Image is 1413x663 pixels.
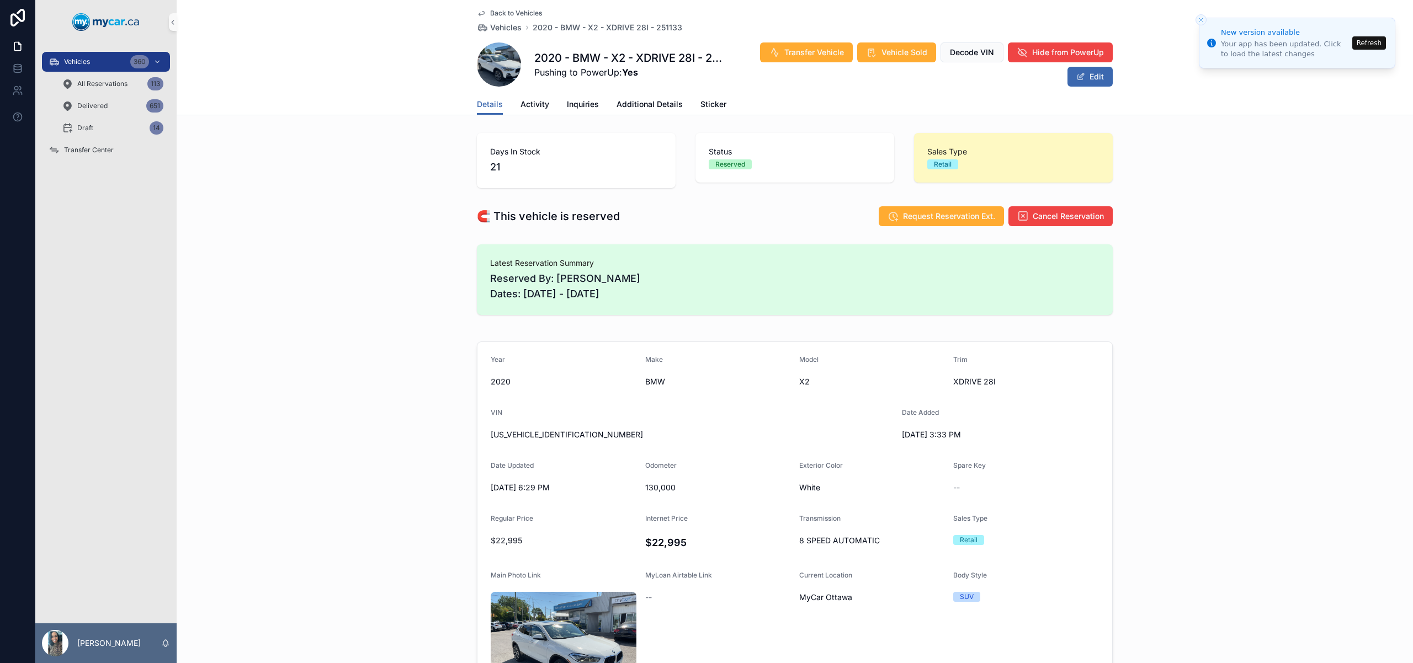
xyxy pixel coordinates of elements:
span: Spare Key [953,461,986,469]
span: Back to Vehicles [490,9,542,18]
span: Vehicles [64,57,90,66]
button: Decode VIN [941,42,1003,62]
h1: 2020 - BMW - X2 - XDRIVE 28I - 251133 [534,50,728,66]
span: $22,995 [491,535,636,546]
a: Inquiries [567,94,599,116]
span: VIN [491,408,502,416]
span: Draft [77,124,93,132]
a: Sticker [700,94,726,116]
h1: 🧲 This vehicle is reserved [477,208,620,224]
div: Retail [960,535,978,545]
span: Additional Details [617,99,683,110]
span: Cancel Reservation [1033,211,1104,222]
div: scrollable content [35,44,177,174]
span: 130,000 [645,482,791,493]
div: Your app has been updated. Click to load the latest changes [1221,39,1349,59]
span: Inquiries [567,99,599,110]
span: Decode VIN [950,47,994,58]
span: Internet Price [645,514,688,522]
a: Additional Details [617,94,683,116]
button: Hide from PowerUp [1008,42,1113,62]
span: Sales Type [927,146,1099,157]
p: [PERSON_NAME] [77,638,141,649]
span: [DATE] 3:33 PM [902,429,1048,440]
strong: Yes [622,67,638,78]
span: Transfer Vehicle [784,47,844,58]
a: Delivered651 [55,96,170,116]
h4: $22,995 [645,535,791,550]
span: Pushing to PowerUp: [534,66,728,79]
span: XDRIVE 28I [953,376,1099,387]
a: Vehicles360 [42,52,170,72]
span: BMW [645,376,791,387]
span: [US_VEHICLE_IDENTIFICATION_NUMBER] [491,429,893,440]
span: 21 [490,159,662,175]
span: White [799,482,944,493]
button: Cancel Reservation [1008,206,1113,226]
span: Exterior Color [799,461,843,469]
span: Sticker [700,99,726,110]
div: 651 [146,99,163,113]
span: Transfer Center [64,146,114,154]
button: Transfer Vehicle [760,42,853,62]
span: X2 [799,376,944,387]
a: Back to Vehicles [477,9,542,18]
span: Main Photo Link [491,571,541,579]
span: Current Location [799,571,852,579]
span: Body Style [953,571,987,579]
span: Sales Type [953,514,987,522]
span: Odometer [645,461,677,469]
div: New version available [1221,27,1349,38]
span: Year [491,355,505,363]
span: Reserved By: [PERSON_NAME] Dates: [DATE] - [DATE] [490,271,1099,302]
span: Date Updated [491,461,534,469]
a: Vehicles [477,22,522,33]
button: Edit [1067,67,1113,87]
span: -- [953,482,960,493]
span: All Reservations [77,79,128,88]
div: 360 [130,55,149,68]
img: App logo [72,13,140,31]
button: Request Reservation Ext. [879,206,1004,226]
span: Regular Price [491,514,533,522]
span: Latest Reservation Summary [490,258,1099,269]
span: Vehicle Sold [881,47,927,58]
span: Delivered [77,101,108,110]
span: Status [709,146,881,157]
span: Details [477,99,503,110]
span: 2020 [491,376,636,387]
div: 14 [150,121,163,135]
button: Refresh [1352,36,1386,50]
a: Details [477,94,503,115]
span: MyLoan Airtable Link [645,571,712,579]
a: 2020 - BMW - X2 - XDRIVE 28I - 251133 [533,22,682,33]
a: All Reservations113 [55,74,170,94]
span: Make [645,355,663,363]
span: -- [645,592,652,603]
span: Transmission [799,514,841,522]
div: Reserved [715,159,745,169]
span: [DATE] 6:29 PM [491,482,636,493]
span: Days In Stock [490,146,662,157]
span: 8 SPEED AUTOMATIC [799,535,944,546]
span: Activity [520,99,549,110]
span: Vehicles [490,22,522,33]
span: Request Reservation Ext. [903,211,995,222]
span: Model [799,355,819,363]
div: Retail [934,159,952,169]
div: 113 [147,77,163,90]
a: Activity [520,94,549,116]
a: Draft14 [55,118,170,138]
button: Vehicle Sold [857,42,936,62]
span: Date Added [902,408,939,416]
a: Transfer Center [42,140,170,160]
span: Hide from PowerUp [1032,47,1104,58]
span: MyCar Ottawa [799,592,852,603]
button: Close toast [1196,14,1207,25]
span: Trim [953,355,968,363]
div: SUV [960,592,974,602]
